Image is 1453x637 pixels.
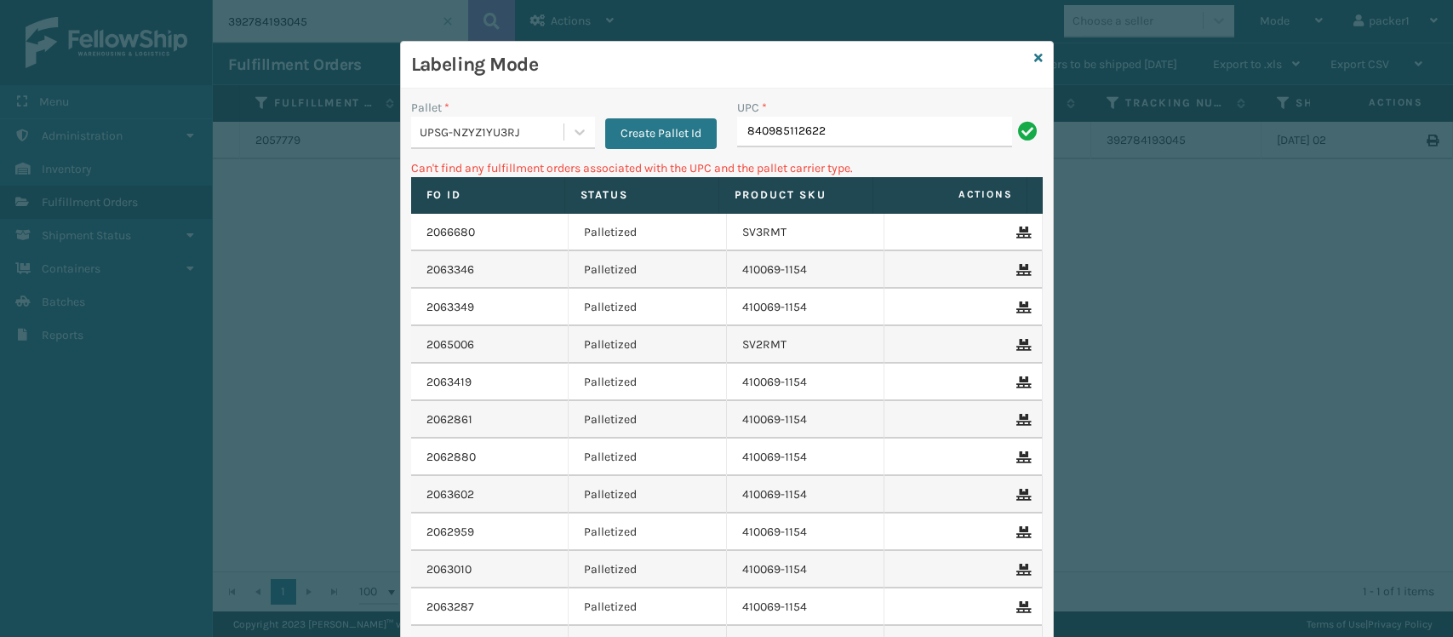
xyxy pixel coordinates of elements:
[727,476,885,514] td: 410069-1154
[727,251,885,289] td: 410069-1154
[727,588,885,626] td: 410069-1154
[1016,227,1027,238] i: Remove From Pallet
[426,561,472,578] a: 2063010
[426,411,472,428] a: 2062861
[1016,301,1027,313] i: Remove From Pallet
[569,514,727,551] td: Palletized
[426,336,474,353] a: 2065006
[727,214,885,251] td: SV3RMT
[569,588,727,626] td: Palletized
[581,187,703,203] label: Status
[1016,601,1027,613] i: Remove From Pallet
[411,99,449,117] label: Pallet
[735,187,857,203] label: Product SKU
[1016,526,1027,538] i: Remove From Pallet
[1016,264,1027,276] i: Remove From Pallet
[1016,414,1027,426] i: Remove From Pallet
[727,364,885,401] td: 410069-1154
[569,364,727,401] td: Palletized
[878,181,1023,209] span: Actions
[569,401,727,439] td: Palletized
[569,551,727,588] td: Palletized
[1016,451,1027,463] i: Remove From Pallet
[426,449,476,466] a: 2062880
[426,299,474,316] a: 2063349
[727,326,885,364] td: SV2RMT
[1016,489,1027,501] i: Remove From Pallet
[727,401,885,439] td: 410069-1154
[605,118,717,149] button: Create Pallet Id
[737,99,767,117] label: UPC
[411,159,1043,177] p: Can't find any fulfillment orders associated with the UPC and the pallet carrier type.
[426,261,474,278] a: 2063346
[569,326,727,364] td: Palletized
[727,551,885,588] td: 410069-1154
[426,374,472,391] a: 2063419
[411,52,1027,77] h3: Labeling Mode
[426,599,474,616] a: 2063287
[426,486,474,503] a: 2063602
[426,224,475,241] a: 2066680
[420,123,565,141] div: UPSG-NZYZ1YU3RJ
[727,439,885,476] td: 410069-1154
[1016,564,1027,576] i: Remove From Pallet
[727,289,885,326] td: 410069-1154
[569,251,727,289] td: Palletized
[1016,376,1027,388] i: Remove From Pallet
[1016,339,1027,351] i: Remove From Pallet
[569,476,727,514] td: Palletized
[426,524,474,541] a: 2062959
[569,439,727,476] td: Palletized
[569,289,727,326] td: Palletized
[727,514,885,551] td: 410069-1154
[426,187,549,203] label: Fo Id
[569,214,727,251] td: Palletized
